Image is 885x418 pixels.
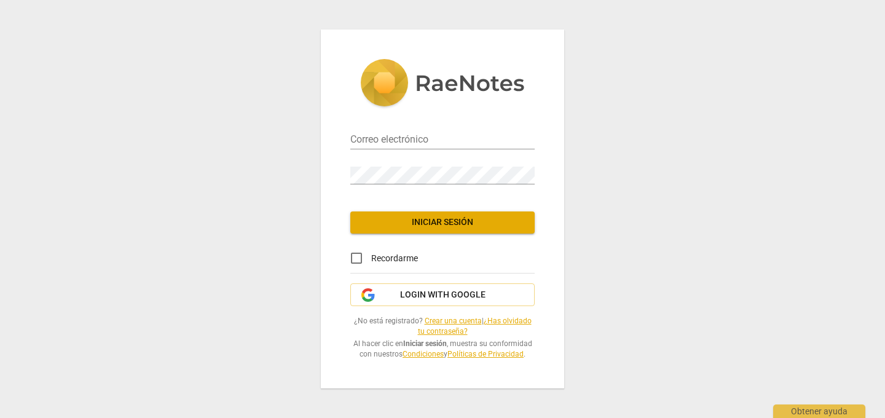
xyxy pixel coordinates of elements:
a: ¿Has olvidado tu contraseña? [418,317,532,336]
img: 5ac2273c67554f335776073100b6d88f.svg [360,59,525,109]
a: Crear una cuenta [425,317,482,325]
span: Recordarme [371,252,418,265]
button: Iniciar sesión [350,211,535,234]
a: Políticas de Privacidad [447,350,524,358]
div: Obtener ayuda [773,404,865,418]
span: Iniciar sesión [360,216,525,229]
b: Iniciar sesión [403,339,447,348]
span: Login with Google [400,289,486,301]
a: Condiciones [403,350,444,358]
button: Login with Google [350,283,535,307]
span: Al hacer clic en , muestra su conformidad con nuestros y . [350,339,535,359]
span: ¿No está registrado? | [350,316,535,336]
